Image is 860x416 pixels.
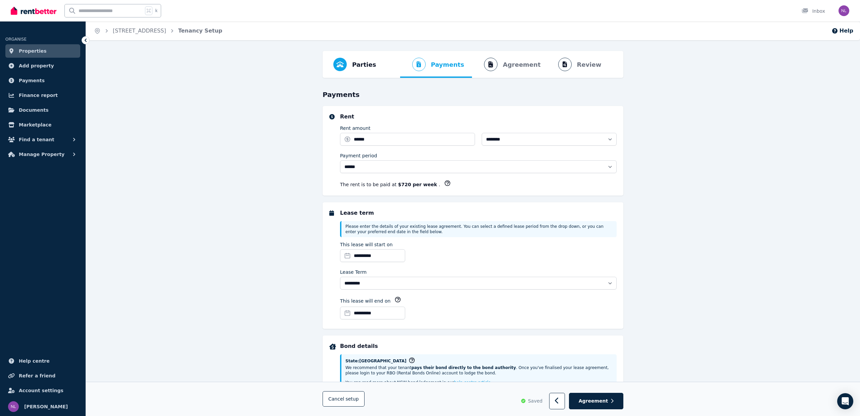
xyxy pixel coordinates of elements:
[802,8,825,14] div: Inbox
[340,342,617,350] h5: Bond details
[19,357,50,365] span: Help centre
[5,369,80,382] a: Refer a friend
[5,89,80,102] a: Finance report
[579,398,608,405] span: Agreement
[398,182,439,187] b: $720 per week
[24,403,68,411] span: [PERSON_NAME]
[5,44,80,58] a: Properties
[340,298,390,304] label: This lease will end on
[5,103,80,117] a: Documents
[19,150,64,158] span: Manage Property
[454,380,491,385] a: help centre article
[431,60,464,69] span: Payments
[5,384,80,397] a: Account settings
[412,365,516,370] strong: pays their bond directly to the bond authority
[345,380,613,385] p: You can read more about NSW bond lodgement in our .
[19,47,47,55] span: Properties
[323,51,623,78] nav: Progress
[19,386,63,395] span: Account settings
[5,133,80,146] button: Find a tenant
[5,37,27,42] span: ORGANISE
[19,106,49,114] span: Documents
[569,393,623,410] button: Agreement
[155,8,157,13] span: k
[19,62,54,70] span: Add property
[340,113,617,121] h5: Rent
[340,152,377,159] label: Payment period
[19,372,55,380] span: Refer a friend
[5,148,80,161] button: Manage Property
[345,358,407,364] span: State: [GEOGRAPHIC_DATA]
[19,91,58,99] span: Finance report
[113,28,166,34] a: [STREET_ADDRESS]
[400,51,470,78] button: Payments
[19,136,54,144] span: Find a tenant
[5,354,80,368] a: Help centre
[178,27,223,35] span: Tenancy Setup
[340,269,367,275] label: Lease Term
[340,181,440,188] p: The rent is to be paid at .
[839,5,849,16] img: Nadia Lobova
[340,125,371,132] label: Rent amount
[329,344,336,350] img: Bond details
[323,392,365,407] button: Cancelsetup
[831,27,853,35] button: Help
[19,76,45,85] span: Payments
[328,397,359,402] span: Cancel
[5,74,80,87] a: Payments
[340,209,617,217] h5: Lease term
[86,21,230,40] nav: Breadcrumb
[11,6,56,16] img: RentBetter
[345,365,613,376] p: We recommend that your tenant . Once you've finalised your lease agreement, please login to your ...
[837,393,853,409] div: Open Intercom Messenger
[19,121,51,129] span: Marketplace
[345,396,359,403] span: setup
[528,398,542,405] span: Saved
[340,241,393,248] label: This lease will start on
[8,401,19,412] img: Nadia Lobova
[352,60,376,69] span: Parties
[328,51,381,78] button: Parties
[5,59,80,72] a: Add property
[5,118,80,132] a: Marketplace
[323,90,623,99] h3: Payments
[345,224,604,234] span: Please enter the details of your existing lease agreement. You can select a defined lease period ...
